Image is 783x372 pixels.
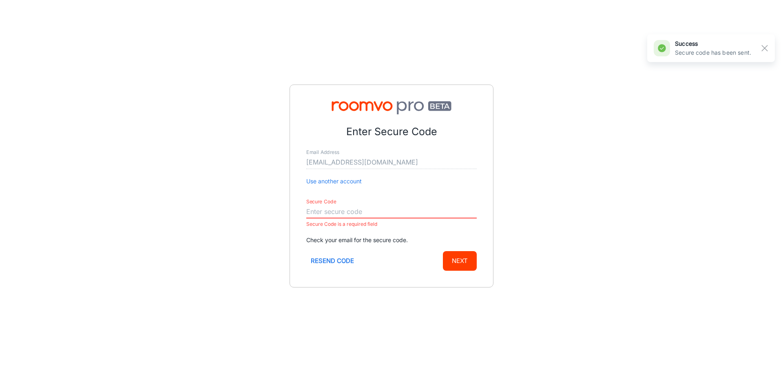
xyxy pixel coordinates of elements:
label: Email Address [306,149,339,156]
button: Next [443,251,477,271]
input: Enter secure code [306,205,477,218]
h6: success [675,39,751,48]
label: Secure Code [306,198,336,205]
input: myname@example.com [306,156,477,169]
p: Secure code has been sent. [675,48,751,57]
p: Enter Secure Code [306,124,477,140]
p: Check your email for the secure code. [306,236,477,245]
img: Roomvo PRO Beta [306,101,477,114]
p: Secure Code is a required field [306,219,477,229]
button: Use another account [306,177,362,186]
button: Resend code [306,251,358,271]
